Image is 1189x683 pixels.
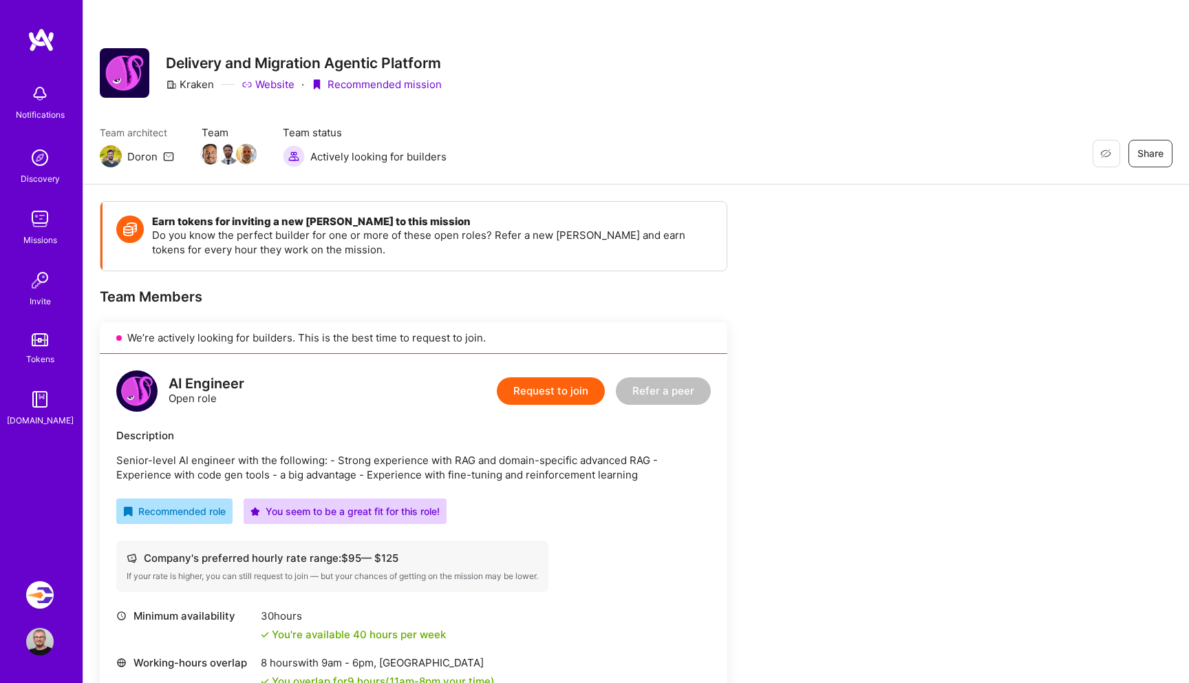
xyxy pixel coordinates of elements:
[26,352,54,366] div: Tokens
[283,145,305,167] img: Actively looking for builders
[250,504,440,518] div: You seem to be a great fit for this role!
[26,144,54,171] img: discovery
[123,507,133,516] i: icon RecommendedBadge
[26,266,54,294] img: Invite
[1128,140,1172,167] button: Share
[319,656,379,669] span: 9am - 6pm ,
[100,288,727,306] div: Team Members
[116,658,127,668] i: icon World
[26,581,54,609] img: Velocity: Enabling Developers Create Isolated Environments, Easily.
[218,144,239,165] img: Team Member Avatar
[23,581,57,609] a: Velocity: Enabling Developers Create Isolated Environments, Easily.
[169,377,244,406] div: Open role
[116,216,144,243] img: Token icon
[32,333,48,346] img: tokens
[30,294,51,308] div: Invite
[1100,148,1111,159] i: icon EyeClosed
[26,80,54,107] img: bell
[26,628,54,655] img: User Avatar
[261,609,446,623] div: 30 hours
[100,125,174,140] span: Team architect
[200,144,221,165] img: Team Member Avatar
[116,370,158,412] img: logo
[116,611,127,621] i: icon Clock
[116,453,711,482] p: Senior-level AI engineer with the following: - Strong experience with RAG and domain-specific adv...
[311,77,442,92] div: Recommended mission
[166,54,442,72] h3: Delivery and Migration Agentic Platform
[100,48,149,98] img: Company Logo
[26,386,54,413] img: guide book
[127,551,538,565] div: Company's preferred hourly rate range: $ 95 — $ 125
[127,571,538,582] div: If your rate is higher, you can still request to join — but your chances of getting on the missio...
[301,77,304,92] div: ·
[163,151,174,162] i: icon Mail
[23,233,57,247] div: Missions
[26,205,54,233] img: teamwork
[152,228,713,257] p: Do you know the perfect builder for one or more of these open roles? Refer a new [PERSON_NAME] an...
[21,171,60,186] div: Discovery
[123,504,226,518] div: Recommended role
[166,79,177,90] i: icon CompanyGray
[23,628,57,655] a: User Avatar
[261,627,446,642] div: You're available 40 hours per week
[1137,147,1164,160] span: Share
[166,77,214,92] div: Kraken
[616,377,711,405] button: Refer a peer
[116,609,254,623] div: Minimum availability
[169,377,244,391] div: AI Engineer
[100,145,122,167] img: Team Architect
[311,79,322,90] i: icon PurpleRibbon
[28,28,55,52] img: logo
[116,428,711,443] div: Description
[283,125,447,140] span: Team status
[310,149,447,164] span: Actively looking for builders
[127,149,158,164] div: Doron
[16,107,65,122] div: Notifications
[237,143,255,166] a: Team Member Avatar
[250,507,260,516] i: icon PurpleStar
[236,144,257,165] img: Team Member Avatar
[7,413,74,428] div: [DOMAIN_NAME]
[152,216,713,228] h4: Earn tokens for inviting a new [PERSON_NAME] to this mission
[100,322,727,354] div: We’re actively looking for builders. This is the best time to request to join.
[219,143,237,166] a: Team Member Avatar
[202,143,219,166] a: Team Member Avatar
[116,655,254,670] div: Working-hours overlap
[202,125,255,140] span: Team
[261,631,269,639] i: icon Check
[261,655,495,670] div: 8 hours with [GEOGRAPHIC_DATA]
[497,377,605,405] button: Request to join
[127,553,137,563] i: icon Cash
[242,77,294,92] a: Website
